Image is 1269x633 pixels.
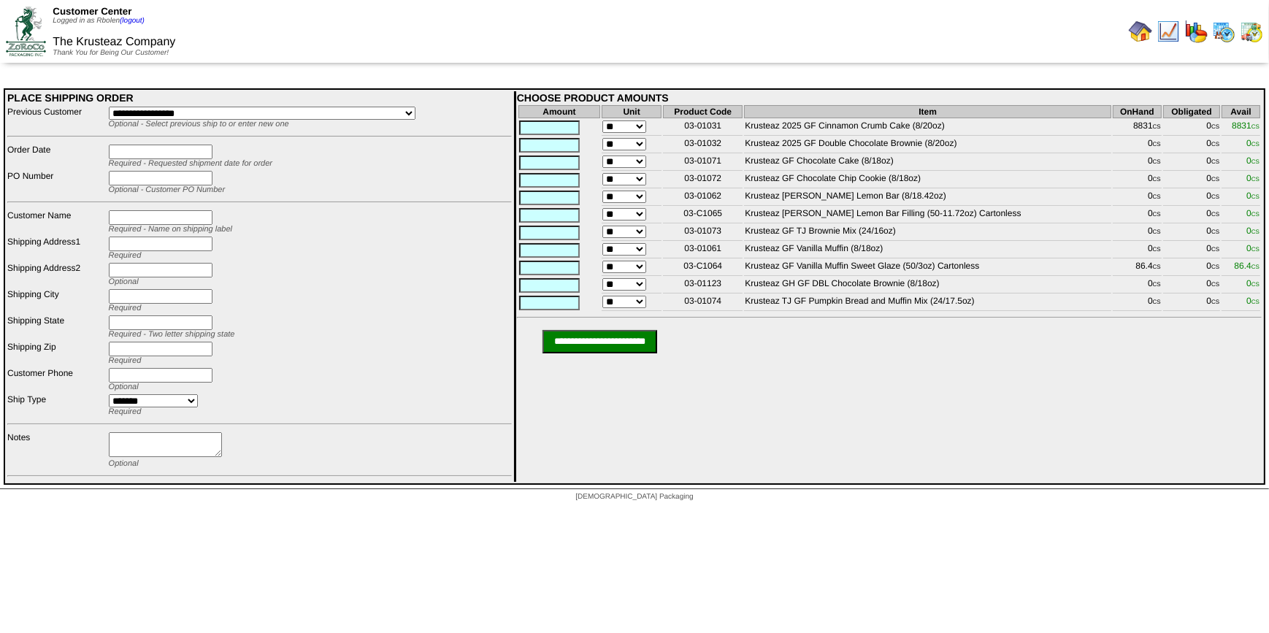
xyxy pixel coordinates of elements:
td: 03-01032 [663,137,743,153]
td: Shipping City [7,288,107,313]
span: CS [1211,264,1219,270]
td: 0 [1163,225,1220,241]
td: Krusteaz GF Chocolate Cake (8/18oz) [744,155,1111,171]
span: Optional [109,277,139,286]
td: 03-01062 [663,190,743,206]
th: OnHand [1113,105,1162,118]
td: 86.4 [1113,260,1162,276]
div: PLACE SHIPPING ORDER [7,92,512,104]
td: 0 [1163,190,1220,206]
th: Amount [518,105,600,118]
span: 0 [1246,226,1260,236]
span: Optional - Select previous ship to or enter new one [109,120,289,128]
td: 0 [1113,225,1162,241]
td: 03-C1065 [663,207,743,223]
th: Product Code [663,105,743,118]
td: Order Date [7,144,107,169]
span: [DEMOGRAPHIC_DATA] Packaging [575,493,693,501]
td: 0 [1113,172,1162,188]
span: Thank You for Being Our Customer! [53,49,169,57]
td: Ship Type [7,394,107,417]
img: home.gif [1129,20,1152,43]
span: Required - Two letter shipping state [109,330,235,339]
span: Optional [109,459,139,468]
span: CS [1251,264,1260,270]
span: Required - Requested shipment date for order [109,159,272,168]
td: Shipping Zip [7,341,107,366]
span: CS [1153,193,1161,200]
span: Required - Name on shipping label [109,225,232,234]
th: Avail [1222,105,1260,118]
td: Shipping Address1 [7,236,107,261]
th: Obligated [1163,105,1220,118]
span: CS [1211,211,1219,218]
td: 0 [1113,242,1162,258]
th: Unit [602,105,662,118]
td: Krusteaz GH GF DBL Chocolate Brownie (8/18oz) [744,277,1111,294]
span: CS [1211,229,1219,235]
td: Shipping State [7,315,107,339]
span: 0 [1246,278,1260,288]
span: CS [1211,299,1219,305]
span: Optional [109,383,139,391]
td: 0 [1163,260,1220,276]
span: CS [1251,141,1260,147]
td: 0 [1113,137,1162,153]
span: 86.4 [1235,261,1260,271]
td: 03-C1064 [663,260,743,276]
td: PO Number [7,170,107,195]
a: (logout) [120,17,145,25]
span: 0 [1246,208,1260,218]
span: CS [1153,264,1161,270]
span: CS [1153,211,1161,218]
td: Krusteaz 2025 GF Cinnamon Crumb Cake (8/20oz) [744,120,1111,136]
td: 03-01072 [663,172,743,188]
td: Krusteaz GF TJ Brownie Mix (24/16oz) [744,225,1111,241]
td: Krusteaz GF Vanilla Muffin Sweet Glaze (50/3oz) Cartonless [744,260,1111,276]
td: Krusteaz 2025 GF Double Chocolate Brownie (8/20oz) [744,137,1111,153]
span: 0 [1246,243,1260,253]
span: Required [109,304,142,312]
img: graph.gif [1184,20,1208,43]
td: 03-01123 [663,277,743,294]
span: Logged in as Rbolen [53,17,145,25]
td: Shipping Address2 [7,262,107,287]
span: CS [1251,158,1260,165]
td: Previous Customer [7,106,107,129]
td: 0 [1163,207,1220,223]
span: CS [1251,193,1260,200]
td: Krusteaz [PERSON_NAME] Lemon Bar (8/18.42oz) [744,190,1111,206]
td: 0 [1163,295,1220,311]
span: 0 [1246,156,1260,166]
td: 0 [1113,277,1162,294]
span: CS [1251,246,1260,253]
span: CS [1211,176,1219,183]
td: 0 [1113,295,1162,311]
span: The Krusteaz Company [53,36,175,48]
span: CS [1153,246,1161,253]
span: CS [1251,281,1260,288]
td: 03-01031 [663,120,743,136]
div: CHOOSE PRODUCT AMOUNTS [517,92,1262,104]
span: CS [1211,193,1219,200]
span: Required [109,407,142,416]
span: Customer Center [53,6,131,17]
td: 0 [1113,207,1162,223]
img: ZoRoCo_Logo(Green%26Foil)%20jpg.webp [6,7,46,55]
td: Krusteaz [PERSON_NAME] Lemon Bar Filling (50-11.72oz) Cartonless [744,207,1111,223]
span: 0 [1246,191,1260,201]
span: Required [109,356,142,365]
span: CS [1153,141,1161,147]
span: 0 [1246,296,1260,306]
td: 0 [1163,172,1220,188]
span: CS [1211,158,1219,165]
td: 0 [1163,155,1220,171]
span: CS [1251,229,1260,235]
td: 0 [1163,277,1220,294]
span: CS [1251,211,1260,218]
td: Krusteaz GF Chocolate Chip Cookie (8/18oz) [744,172,1111,188]
span: 8831 [1232,120,1260,131]
span: CS [1211,246,1219,253]
span: CS [1251,123,1260,130]
span: CS [1251,299,1260,305]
